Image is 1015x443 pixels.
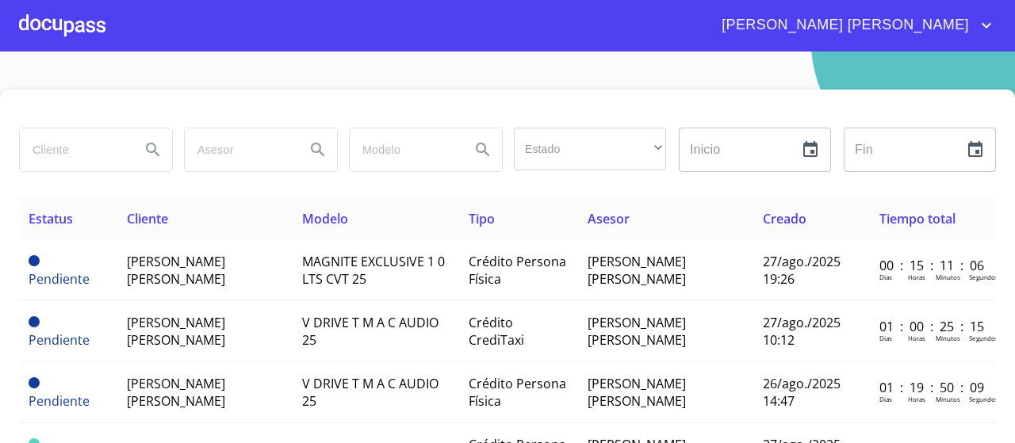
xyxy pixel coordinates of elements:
[879,395,892,403] p: Dias
[588,314,686,349] span: [PERSON_NAME] [PERSON_NAME]
[763,210,806,227] span: Creado
[134,131,172,169] button: Search
[127,253,225,288] span: [PERSON_NAME] [PERSON_NAME]
[20,128,128,171] input: search
[879,257,986,274] p: 00 : 15 : 11 : 06
[763,375,841,410] span: 26/ago./2025 14:47
[464,131,502,169] button: Search
[936,334,960,342] p: Minutos
[350,128,458,171] input: search
[879,318,986,335] p: 01 : 00 : 25 : 15
[299,131,337,169] button: Search
[879,210,956,227] span: Tiempo total
[302,253,445,288] span: MAGNITE EXCLUSIVE 1 0 LTS CVT 25
[469,253,566,288] span: Crédito Persona Física
[29,392,90,410] span: Pendiente
[185,128,293,171] input: search
[29,210,73,227] span: Estatus
[29,270,90,288] span: Pendiente
[908,395,925,403] p: Horas
[127,375,225,410] span: [PERSON_NAME] [PERSON_NAME]
[969,334,998,342] p: Segundos
[469,375,566,410] span: Crédito Persona Física
[763,314,841,349] span: 27/ago./2025 10:12
[127,210,168,227] span: Cliente
[588,210,630,227] span: Asesor
[763,253,841,288] span: 27/ago./2025 19:26
[29,331,90,349] span: Pendiente
[936,395,960,403] p: Minutos
[302,210,348,227] span: Modelo
[969,273,998,281] p: Segundos
[469,210,495,227] span: Tipo
[588,253,686,288] span: [PERSON_NAME] [PERSON_NAME]
[908,334,925,342] p: Horas
[879,379,986,396] p: 01 : 19 : 50 : 09
[969,395,998,403] p: Segundos
[127,314,225,349] span: [PERSON_NAME] [PERSON_NAME]
[29,255,40,266] span: Pendiente
[29,377,40,388] span: Pendiente
[908,273,925,281] p: Horas
[710,13,977,38] span: [PERSON_NAME] [PERSON_NAME]
[514,128,666,170] div: ​
[29,316,40,327] span: Pendiente
[469,314,524,349] span: Crédito CrediTaxi
[302,314,439,349] span: V DRIVE T M A C AUDIO 25
[879,273,892,281] p: Dias
[710,13,996,38] button: account of current user
[588,375,686,410] span: [PERSON_NAME] [PERSON_NAME]
[879,334,892,342] p: Dias
[302,375,439,410] span: V DRIVE T M A C AUDIO 25
[936,273,960,281] p: Minutos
